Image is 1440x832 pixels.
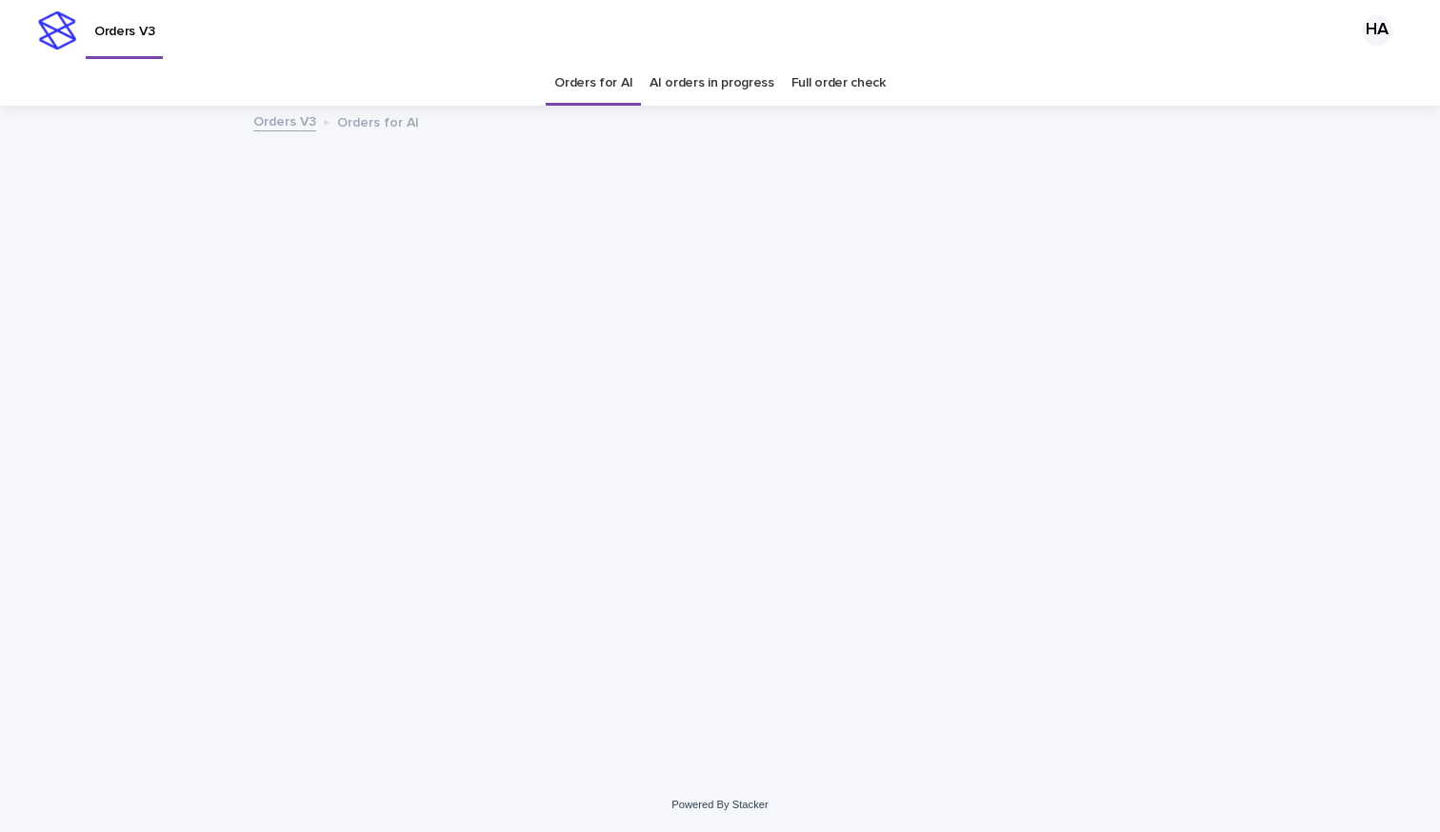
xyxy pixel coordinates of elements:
a: AI orders in progress [650,61,774,106]
a: Full order check [791,61,886,106]
p: Orders for AI [337,110,419,131]
a: Orders for AI [554,61,632,106]
img: stacker-logo-s-only.png [38,11,76,50]
a: Powered By Stacker [671,799,768,810]
a: Orders V3 [253,109,316,131]
div: HA [1362,15,1392,46]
